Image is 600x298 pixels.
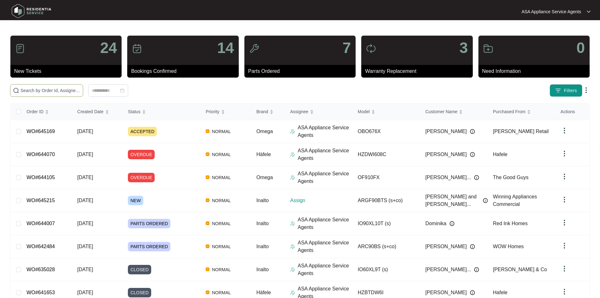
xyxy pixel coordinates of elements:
span: Omega [256,129,273,134]
span: [DATE] [77,221,93,226]
img: Info icon [449,221,454,226]
td: ARC90BS (s+co) [353,235,420,258]
img: Info icon [470,290,475,295]
span: Purchased From [493,108,525,115]
img: dropdown arrow [561,242,568,249]
img: Vercel Logo [206,152,209,156]
p: ASA Appliance Service Agents [298,216,353,231]
td: ARGF90BTS (s+co) [353,189,420,212]
a: WO#645169 [26,129,55,134]
img: Info icon [483,198,488,203]
span: [PERSON_NAME]... [425,174,471,181]
span: Winning Appliances Commercial [493,194,537,207]
img: dropdown arrow [561,265,568,272]
p: 0 [576,40,585,56]
img: Assigner Icon [290,129,295,134]
span: Filters [564,87,577,94]
p: ASA Appliance Service Agents [298,170,353,185]
span: ACCEPTED [128,127,157,136]
img: icon [132,44,142,54]
span: Created Date [77,108,103,115]
th: Model [353,103,420,120]
th: Brand [251,103,285,120]
span: OVERDUE [128,150,155,159]
span: Order ID [26,108,43,115]
img: dropdown arrow [561,173,568,180]
span: [PERSON_NAME] & Co [493,267,547,272]
p: Bookings Confirmed [131,67,238,75]
span: NORMAL [209,151,233,158]
img: dropdown arrow [561,219,568,226]
img: Assigner Icon [290,290,295,295]
span: [DATE] [77,290,93,295]
span: [DATE] [77,267,93,272]
img: dropdown arrow [561,127,568,134]
span: NEW [128,196,143,205]
p: New Tickets [14,67,122,75]
span: [DATE] [77,175,93,180]
p: ASA Appliance Service Agents [298,147,353,162]
img: Assigner Icon [290,267,295,272]
img: Vercel Logo [206,175,209,179]
p: Parts Ordered [248,67,356,75]
span: Häfele [256,290,271,295]
span: Dominika [425,220,446,227]
th: Purchased From [488,103,556,120]
img: Assigner Icon [290,152,295,157]
button: filter iconFilters [550,84,582,97]
span: [PERSON_NAME] [425,151,467,158]
img: search-icon [13,87,19,94]
span: Hafele [493,290,507,295]
td: OF910FX [353,166,420,189]
p: ASA Appliance Service Agents [298,239,353,254]
span: [PERSON_NAME] [425,128,467,135]
span: Omega [256,175,273,180]
img: Vercel Logo [206,129,209,133]
img: icon [249,44,259,54]
img: filter icon [555,87,561,94]
a: WO#645215 [26,198,55,203]
span: [PERSON_NAME] Retail [493,129,549,134]
span: NORMAL [209,289,233,296]
img: Vercel Logo [206,267,209,271]
span: Hafele [493,152,507,157]
td: IO60XL9T (s) [353,258,420,281]
span: PARTS ORDERED [128,242,170,251]
img: Info icon [474,267,479,272]
img: Info icon [470,152,475,157]
span: CLOSED [128,288,151,297]
img: Assigner Icon [290,175,295,180]
p: Need Information [482,67,590,75]
th: Customer Name [420,103,488,120]
a: WO#635028 [26,267,55,272]
img: dropdown arrow [561,288,568,295]
p: 7 [342,40,351,56]
p: Assign [290,197,353,204]
img: Assigner Icon [290,221,295,226]
img: Assigner Icon [290,244,295,249]
p: 3 [460,40,468,56]
span: NORMAL [209,174,233,181]
th: Assignee [285,103,353,120]
img: Vercel Logo [206,198,209,202]
span: Customer Name [425,108,457,115]
img: Info icon [470,244,475,249]
img: icon [483,44,493,54]
span: WOW Homes [493,244,524,249]
a: WO#644070 [26,152,55,157]
span: NORMAL [209,266,233,273]
span: Priority [206,108,220,115]
td: IO90XL10T (s) [353,212,420,235]
span: CLOSED [128,265,151,274]
img: Vercel Logo [206,244,209,248]
span: [PERSON_NAME] and [PERSON_NAME]... [425,193,480,208]
img: dropdown arrow [582,86,590,94]
p: ASA Appliance Service Agents [522,9,581,15]
a: WO#642484 [26,244,55,249]
img: dropdown arrow [561,196,568,203]
span: Red Ink Homes [493,221,528,226]
span: Inalto [256,198,269,203]
img: Vercel Logo [206,221,209,225]
span: Inalto [256,244,269,249]
img: icon [15,44,25,54]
